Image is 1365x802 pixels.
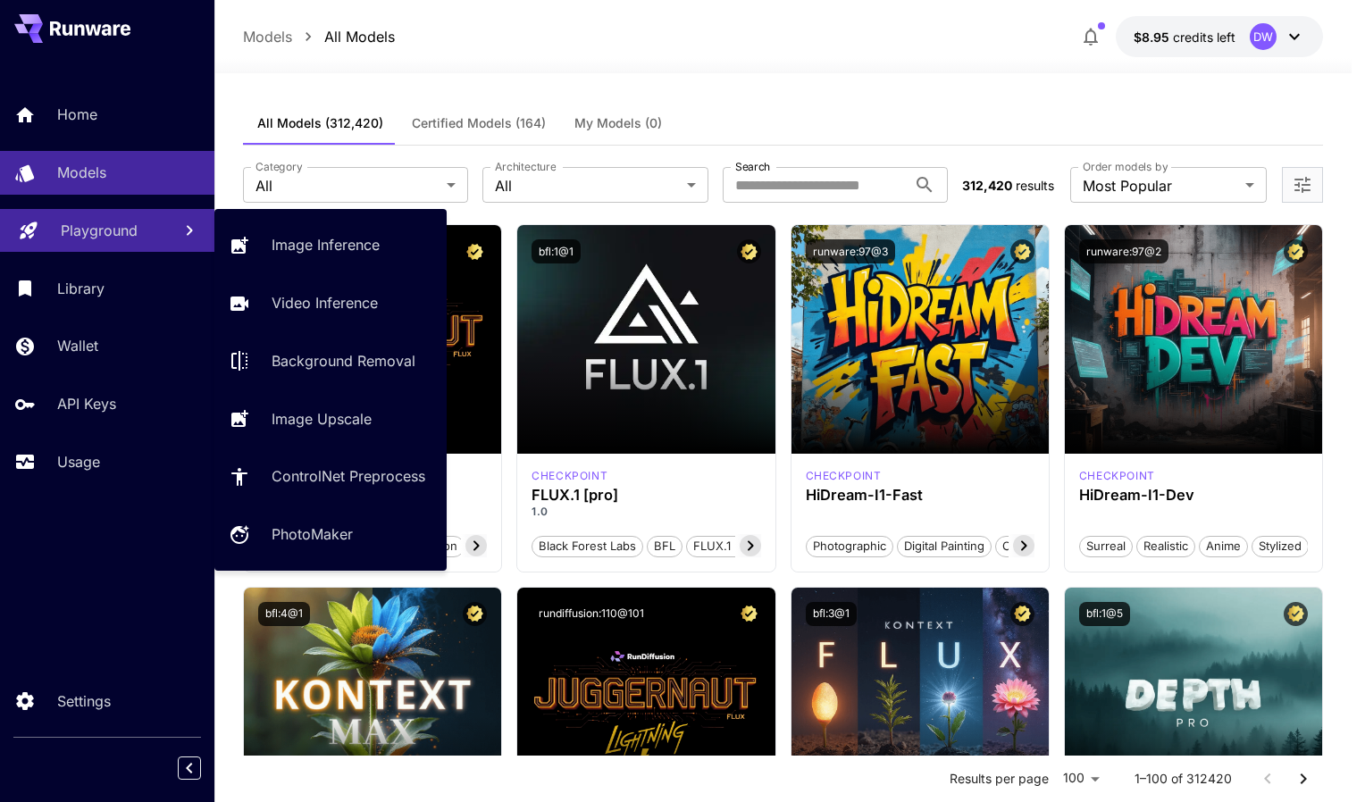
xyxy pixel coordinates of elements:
[57,393,116,414] p: API Keys
[996,538,1063,556] span: Cinematic
[1080,538,1132,556] span: Surreal
[272,234,380,255] p: Image Inference
[1016,178,1054,193] span: results
[61,220,138,241] p: Playground
[1173,29,1235,45] span: credits left
[463,239,487,263] button: Certified Model – Vetted for best performance and includes a commercial license.
[1079,602,1130,626] button: bfl:1@5
[57,690,111,712] p: Settings
[57,278,105,299] p: Library
[1285,761,1321,797] button: Go to next page
[532,538,642,556] span: Black Forest Labs
[1134,28,1235,46] div: $8.94511
[255,175,440,196] span: All
[243,26,292,47] p: Models
[532,239,581,263] button: bfl:1@1
[324,26,395,47] p: All Models
[57,451,100,472] p: Usage
[495,159,556,174] label: Architecture
[532,468,607,484] div: fluxpro
[1252,538,1308,556] span: Stylized
[806,468,882,484] p: checkpoint
[1083,159,1168,174] label: Order models by
[1079,468,1155,484] p: checkpoint
[1250,23,1277,50] div: DW
[532,487,760,504] h3: FLUX.1 [pro]
[1135,770,1232,788] p: 1–100 of 312420
[807,538,892,556] span: Photographic
[1292,174,1313,196] button: Open more filters
[272,350,415,372] p: Background Removal
[57,104,97,125] p: Home
[214,223,447,267] a: Image Inference
[178,756,201,780] button: Collapse sidebar
[806,602,857,626] button: bfl:3@1
[1284,239,1308,263] button: Certified Model – Vetted for best performance and includes a commercial license.
[243,26,395,47] nav: breadcrumb
[1010,239,1034,263] button: Certified Model – Vetted for best performance and includes a commercial license.
[1137,538,1194,556] span: Realistic
[1200,538,1247,556] span: Anime
[214,397,447,440] a: Image Upscale
[737,602,761,626] button: Certified Model – Vetted for best performance and includes a commercial license.
[191,752,214,784] div: Collapse sidebar
[255,159,303,174] label: Category
[57,335,98,356] p: Wallet
[687,538,768,556] span: FLUX.1 [pro]
[950,770,1049,788] p: Results per page
[898,538,991,556] span: Digital Painting
[258,602,310,626] button: bfl:4@1
[214,281,447,325] a: Video Inference
[574,115,662,131] span: My Models (0)
[412,115,546,131] span: Certified Models (164)
[1116,16,1323,57] button: $8.94511
[495,175,679,196] span: All
[735,159,770,174] label: Search
[214,513,447,556] a: PhotoMaker
[532,602,651,626] button: rundiffusion:110@101
[1284,602,1308,626] button: Certified Model – Vetted for best performance and includes a commercial license.
[532,468,607,484] p: checkpoint
[1079,239,1168,263] button: runware:97@2
[272,408,372,430] p: Image Upscale
[463,602,487,626] button: Certified Model – Vetted for best performance and includes a commercial license.
[272,292,378,313] p: Video Inference
[806,487,1034,504] h3: HiDream-I1-Fast
[1134,29,1173,45] span: $8.95
[1079,468,1155,484] div: HiDream Dev
[1056,765,1106,791] div: 100
[806,468,882,484] div: HiDream Fast
[272,465,425,487] p: ControlNet Preprocess
[272,523,353,545] p: PhotoMaker
[214,339,447,383] a: Background Removal
[648,538,682,556] span: BFL
[532,504,760,520] p: 1.0
[1079,487,1308,504] h3: HiDream-I1-Dev
[737,239,761,263] button: Certified Model – Vetted for best performance and includes a commercial license.
[57,162,106,183] p: Models
[214,455,447,498] a: ControlNet Preprocess
[962,178,1012,193] span: 312,420
[806,239,895,263] button: runware:97@3
[257,115,383,131] span: All Models (312,420)
[1083,175,1238,196] span: Most Popular
[1010,602,1034,626] button: Certified Model – Vetted for best performance and includes a commercial license.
